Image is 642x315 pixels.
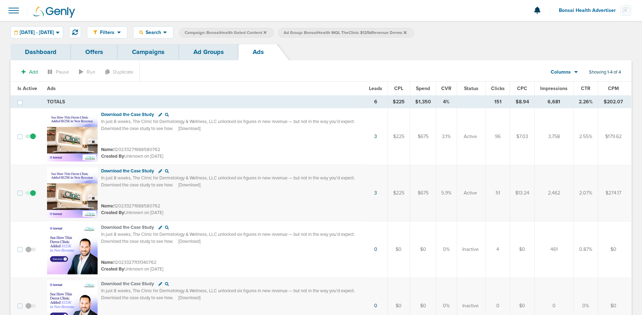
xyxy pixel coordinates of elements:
[535,96,574,108] td: 6,681
[410,165,436,221] td: $675
[374,190,377,196] a: 3
[388,221,410,278] td: $0
[436,108,457,165] td: 3.1%
[101,260,114,265] span: Name:
[491,85,505,91] span: Clicks
[178,238,200,245] span: [Download]
[33,7,75,18] img: Genly
[101,210,124,215] span: Created By
[185,30,266,36] span: Campaign: BonsaiHealth Gated Content
[101,203,160,209] small: 120233271988580762
[388,96,410,108] td: $225
[101,153,124,159] span: Created By
[464,85,478,91] span: Status
[101,266,124,272] span: Created By
[581,85,590,91] span: CTR
[574,165,598,221] td: 2.07%
[18,85,37,91] span: Is Active
[535,221,574,278] td: 461
[179,44,238,60] a: Ad Groups
[101,288,355,301] span: In just 8 weeks, The Clinic for Dermatology & Wellness, LLC unlocked six figures in new revenue —...
[101,232,355,244] span: In just 8 weeks, The Clinic for Dermatology & Wellness, LLC unlocked six figures in new revenue —...
[71,44,118,60] a: Offers
[369,85,382,91] span: Leads
[486,108,510,165] td: 96
[101,168,154,174] span: Download the Case Study
[574,96,598,108] td: 2.26%
[101,203,114,209] span: Name:
[284,30,406,36] span: Ad Group: BonsaiHealth MQL TheClinic $125kRevenue Derms
[101,147,114,152] span: Name:
[118,44,179,60] a: Campaigns
[486,96,510,108] td: 151
[608,85,619,91] span: CPM
[20,30,54,35] span: [DATE] - [DATE]
[540,85,568,91] span: Impressions
[441,85,451,91] span: CVR
[18,67,42,77] button: Add
[47,111,98,162] img: Ad image
[574,221,598,278] td: 0.87%
[11,44,71,60] a: Dashboard
[394,85,403,91] span: CPL
[101,112,154,117] span: Download the Case Study
[238,44,278,60] a: Ads
[559,8,621,13] span: Bonsai Health Advertiser
[551,69,571,76] span: Columns
[410,221,436,278] td: $0
[598,165,631,221] td: $274.17
[574,108,598,165] td: 2.55%
[436,165,457,221] td: 5.9%
[47,85,56,91] span: Ads
[410,108,436,165] td: $675
[388,165,410,221] td: $225
[47,224,98,274] img: Ad image
[364,96,388,108] td: 6
[598,221,631,278] td: $0
[535,165,574,221] td: 2,462
[143,29,163,35] span: Search
[462,302,479,309] span: Inactive
[510,221,535,278] td: $0
[598,108,631,165] td: $179.62
[97,29,117,35] span: Filters
[486,165,510,221] td: 51
[510,108,535,165] td: $7.03
[510,96,535,108] td: $8.94
[589,69,621,75] span: Showing 1-4 of 4
[101,266,163,272] small: Unknown on [DATE]
[43,96,364,108] td: TOTALS
[374,246,377,252] a: 0
[436,221,457,278] td: 0%
[388,108,410,165] td: $225
[598,96,631,108] td: $202.07
[178,295,200,301] span: [Download]
[101,147,160,152] small: 120233271988580762
[101,260,157,265] small: 120233271131340762
[101,175,355,188] span: In just 8 weeks, The Clinic for Dermatology & Wellness, LLC unlocked six figures in new revenue —...
[464,190,477,197] span: Active
[510,165,535,221] td: $13.24
[486,221,510,278] td: 4
[436,96,457,108] td: 4%
[416,85,430,91] span: Spend
[410,96,436,108] td: $1,350
[47,167,98,218] img: Ad image
[374,133,377,139] a: 3
[517,85,527,91] span: CPC
[101,153,163,159] small: Unknown on [DATE]
[535,108,574,165] td: 3,758
[101,225,154,230] span: Download the Case Study
[101,210,163,216] small: Unknown on [DATE]
[29,69,38,75] span: Add
[178,182,200,188] span: [Download]
[101,281,154,287] span: Download the Case Study
[178,125,200,132] span: [Download]
[374,303,377,309] a: 0
[101,119,355,131] span: In just 8 weeks, The Clinic for Dermatology & Wellness, LLC unlocked six figures in new revenue —...
[462,246,479,253] span: Inactive
[464,133,477,140] span: Active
